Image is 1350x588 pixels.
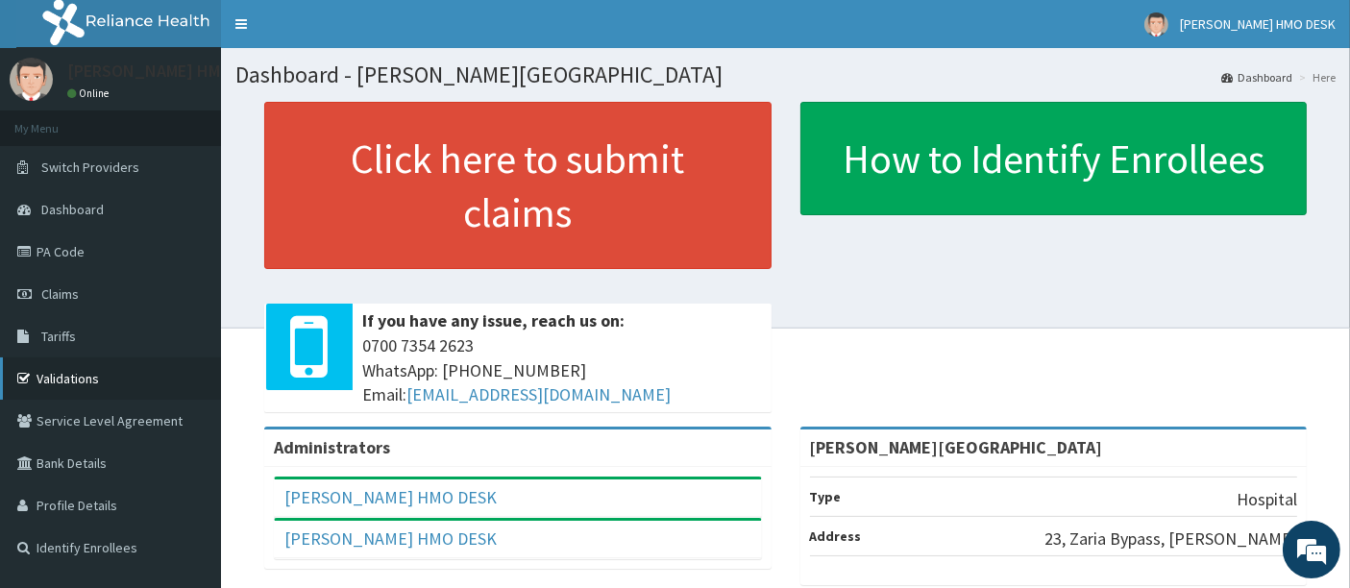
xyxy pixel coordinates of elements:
[67,62,274,80] p: [PERSON_NAME] HMO DESK
[1294,69,1336,86] li: Here
[810,436,1103,458] strong: [PERSON_NAME][GEOGRAPHIC_DATA]
[810,527,862,545] b: Address
[800,102,1308,215] a: How to Identify Enrollees
[1237,487,1297,512] p: Hospital
[264,102,772,269] a: Click here to submit claims
[274,436,390,458] b: Administrators
[362,333,762,407] span: 0700 7354 2623 WhatsApp: [PHONE_NUMBER] Email:
[41,159,139,176] span: Switch Providers
[1144,12,1168,37] img: User Image
[406,383,671,405] a: [EMAIL_ADDRESS][DOMAIN_NAME]
[362,309,625,331] b: If you have any issue, reach us on:
[41,285,79,303] span: Claims
[1221,69,1292,86] a: Dashboard
[1044,527,1297,551] p: 23, Zaria Bypass, [PERSON_NAME]
[67,86,113,100] a: Online
[41,201,104,218] span: Dashboard
[41,328,76,345] span: Tariffs
[284,486,497,508] a: [PERSON_NAME] HMO DESK
[284,527,497,550] a: [PERSON_NAME] HMO DESK
[1180,15,1336,33] span: [PERSON_NAME] HMO DESK
[235,62,1336,87] h1: Dashboard - [PERSON_NAME][GEOGRAPHIC_DATA]
[10,58,53,101] img: User Image
[810,488,842,505] b: Type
